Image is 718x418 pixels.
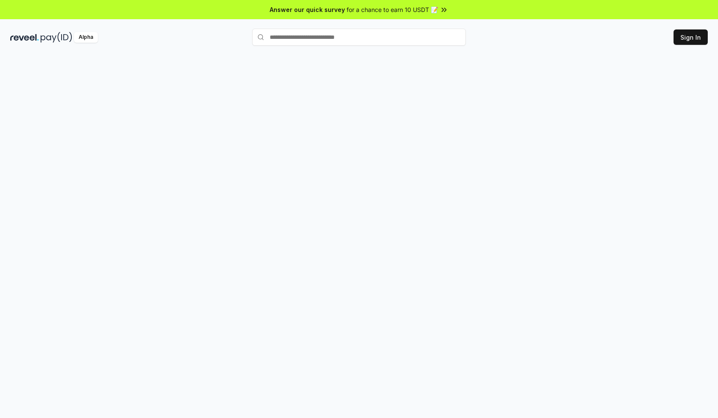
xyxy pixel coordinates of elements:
[74,32,98,43] div: Alpha
[10,32,39,43] img: reveel_dark
[270,5,345,14] span: Answer our quick survey
[347,5,438,14] span: for a chance to earn 10 USDT 📝
[41,32,72,43] img: pay_id
[674,29,708,45] button: Sign In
